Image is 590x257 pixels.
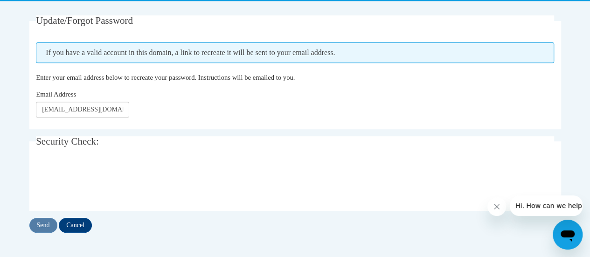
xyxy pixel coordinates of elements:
iframe: Message from company [510,195,583,216]
input: Email [36,102,129,118]
span: Security Check: [36,136,99,147]
iframe: Button to launch messaging window [553,220,583,250]
iframe: reCAPTCHA [36,163,178,199]
span: Email Address [36,90,76,98]
iframe: Close message [487,197,506,216]
span: Enter your email address below to recreate your password. Instructions will be emailed to you. [36,74,295,81]
span: If you have a valid account in this domain, a link to recreate it will be sent to your email addr... [36,42,554,63]
input: Cancel [59,218,92,233]
span: Hi. How can we help? [6,7,76,14]
span: Update/Forgot Password [36,15,133,26]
